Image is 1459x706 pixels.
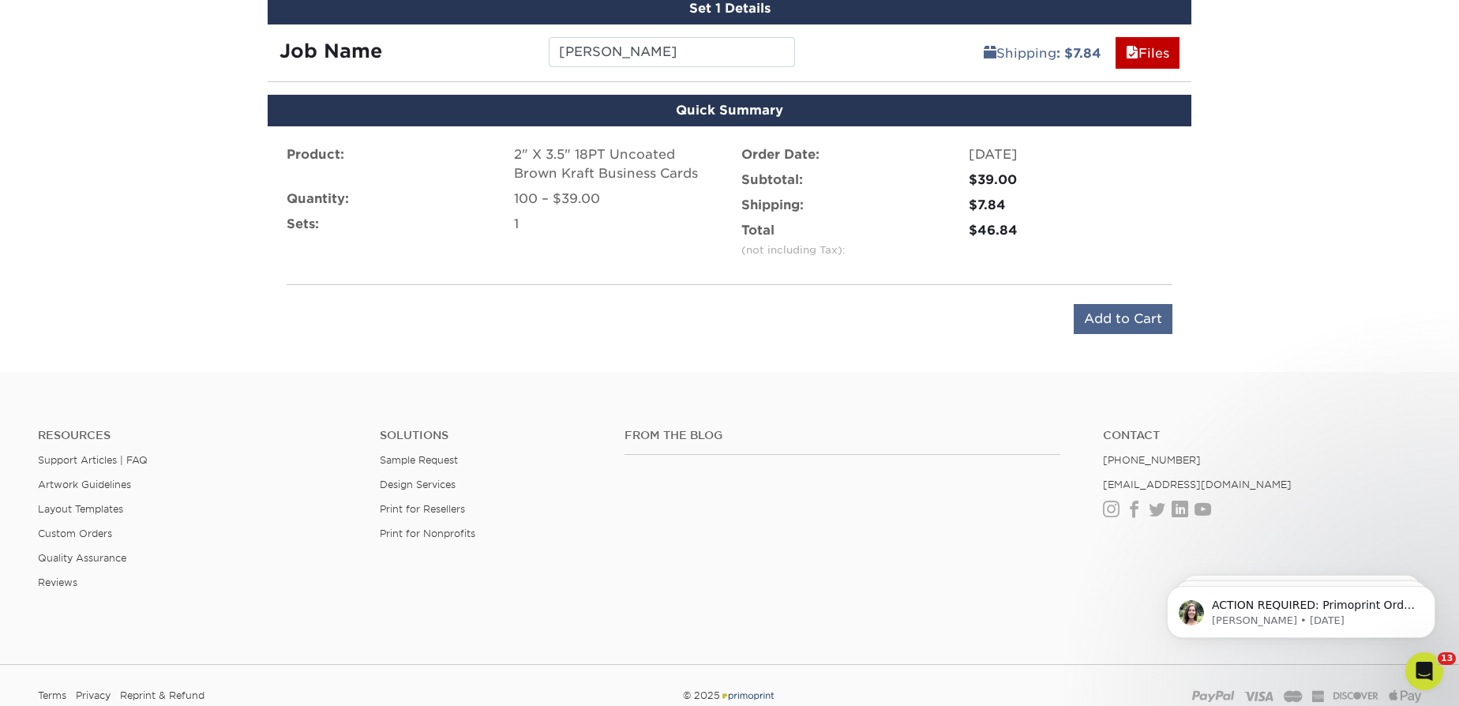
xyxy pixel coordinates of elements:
a: [PHONE_NUMBER] [1103,454,1201,466]
strong: Job Name [279,39,382,62]
label: Order Date: [741,145,820,164]
a: Files [1116,37,1180,69]
label: Shipping: [741,196,804,215]
img: Primoprint [720,689,775,701]
h4: Solutions [380,429,600,442]
div: 2" X 3.5" 18PT Uncoated Brown Kraft Business Cards [514,145,718,183]
a: Shipping: $7.84 [973,37,1112,69]
label: Sets: [287,215,319,234]
b: : $7.84 [1056,46,1101,61]
div: 1 [514,215,718,234]
a: Print for Resellers [380,503,465,515]
a: Design Services [380,479,456,490]
div: $7.84 [969,196,1172,215]
span: files [1126,46,1138,61]
span: shipping [984,46,996,61]
a: Custom Orders [38,528,112,539]
span: 13 [1438,652,1456,665]
label: Quantity: [287,190,349,208]
a: Quality Assurance [38,552,126,564]
iframe: Intercom notifications message [1143,553,1459,663]
h4: From the Blog [624,429,1060,442]
label: Subtotal: [741,171,803,190]
div: $46.84 [969,221,1172,240]
a: Contact [1103,429,1421,442]
a: [EMAIL_ADDRESS][DOMAIN_NAME] [1103,479,1292,490]
div: $39.00 [969,171,1172,190]
a: Sample Request [380,454,458,466]
a: Support Articles | FAQ [38,454,148,466]
span: ACTION REQUIRED: Primoprint Order 2594-42147-28593 Good morning! Please reply to this email with ... [69,46,272,184]
label: Product: [287,145,344,164]
div: [DATE] [969,145,1172,164]
h4: Resources [38,429,356,442]
p: Message from Julie, sent 3w ago [69,61,272,75]
a: Layout Templates [38,503,123,515]
input: Enter a job name [549,37,794,67]
input: Add to Cart [1074,304,1172,334]
div: 100 – $39.00 [514,190,718,208]
iframe: Intercom live chat [1405,652,1443,690]
small: (not including Tax): [741,244,846,256]
a: Artwork Guidelines [38,479,131,490]
a: Reviews [38,576,77,588]
a: Print for Nonprofits [380,528,475,539]
label: Total [741,221,846,259]
div: Quick Summary [268,95,1191,126]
